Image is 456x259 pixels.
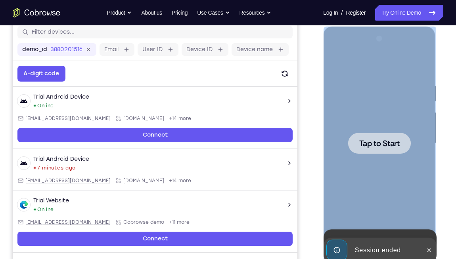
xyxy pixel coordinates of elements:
[10,47,34,55] label: demo_id
[21,157,77,165] div: Trial Android Device
[156,221,177,227] span: +11 more
[36,113,76,121] span: Tap to Start
[172,5,188,21] a: Pricing
[174,47,200,55] label: Device ID
[5,67,53,83] button: 6-digit code
[103,221,151,227] div: App
[130,47,150,55] label: User ID
[13,221,98,227] span: web@example.com
[156,179,178,185] span: +14 more
[21,104,41,110] div: Online
[5,129,280,144] a: Connect
[239,5,272,21] button: Resources
[21,169,23,170] div: Last seen
[346,5,366,21] a: Register
[141,5,162,21] a: About us
[21,208,41,214] div: Online
[5,221,98,227] div: Email
[21,95,77,103] div: Trial Android Device
[156,117,178,123] span: +14 more
[25,106,87,127] button: Tap to Start
[19,30,275,38] input: Filter devices...
[375,5,443,21] a: Try Online Demo
[92,47,106,55] label: Email
[224,47,260,55] label: Device name
[111,179,151,185] span: Cobrowse.io
[111,117,151,123] span: Cobrowse.io
[111,221,151,227] span: Cobrowse demo
[13,8,60,17] a: Go to the home page
[264,67,280,83] button: Refresh
[25,166,63,173] time: Sat Aug 30 2025 19:39:03 GMT+0300 (Eastern European Summer Time)
[13,179,98,185] span: android@example.com
[21,107,23,108] div: New devices found.
[21,198,56,206] div: Trial Website
[21,210,23,212] div: New devices found.
[13,117,98,123] span: android@example.com
[28,216,98,232] div: Session ended
[5,233,280,248] a: Connect
[323,5,338,21] a: Log In
[5,179,98,185] div: Email
[103,179,151,185] div: App
[341,8,343,17] span: /
[197,5,230,21] button: Use Cases
[5,117,98,123] div: Email
[19,5,62,17] h1: Connect
[103,117,151,123] div: App
[107,5,132,21] button: Product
